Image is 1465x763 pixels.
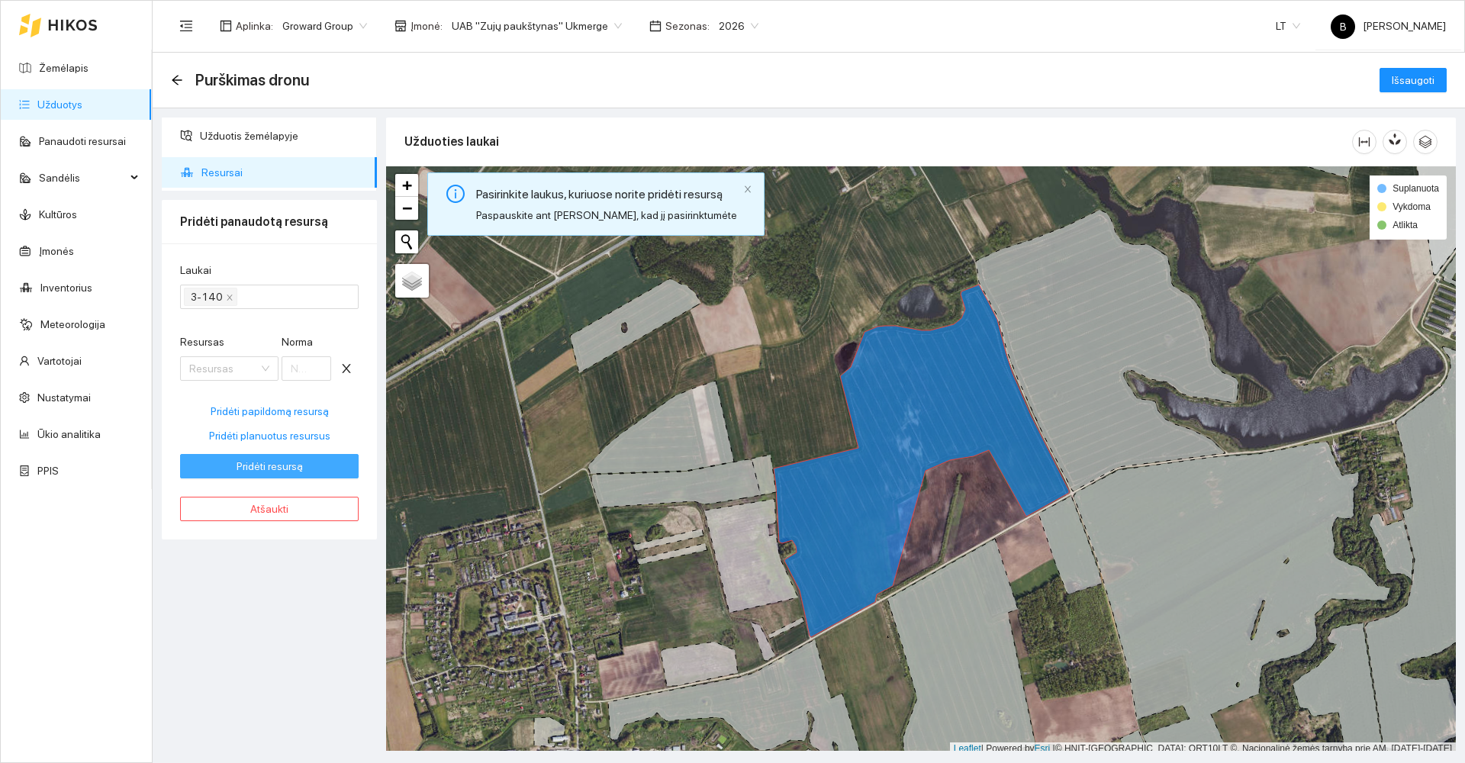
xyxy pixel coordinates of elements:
[250,501,288,517] span: Atšaukti
[282,356,331,381] input: Norma
[1353,136,1376,148] span: column-width
[201,157,365,188] span: Resursai
[180,497,359,521] button: Atšaukti
[1352,130,1376,154] button: column-width
[1331,20,1446,32] span: [PERSON_NAME]
[39,62,89,74] a: Žemėlapis
[743,185,752,194] span: close
[211,403,329,420] span: Pridėti papildomą resursą
[1053,743,1055,754] span: |
[179,19,193,33] span: menu-fold
[446,185,465,203] span: info-circle
[404,120,1352,163] div: Užduoties laukai
[1393,220,1418,230] span: Atlikta
[950,742,1456,755] div: | Powered by © HNIT-[GEOGRAPHIC_DATA]; ORT10LT ©, Nacionalinė žemės tarnyba prie AM, [DATE]-[DATE]
[200,121,365,151] span: Užduotis žemėlapyje
[40,282,92,294] a: Inventorius
[1340,14,1347,39] span: B
[1393,201,1431,212] span: Vykdoma
[1392,72,1434,89] span: Išsaugoti
[743,185,752,195] button: close
[1393,183,1439,194] span: Suplanuota
[39,208,77,221] a: Kultūros
[1276,14,1300,37] span: LT
[180,399,359,423] button: Pridėti papildomą resursą
[180,334,224,350] label: Resursas
[171,74,183,86] span: arrow-left
[282,334,313,350] label: Norma
[37,355,82,367] a: Vartotojai
[37,428,101,440] a: Ūkio analitika
[452,14,622,37] span: UAB "Zujų paukštynas" Ukmerge
[171,74,183,87] div: Atgal
[395,197,418,220] a: Zoom out
[476,207,737,224] div: Paspauskite ant [PERSON_NAME], kad jį pasirinktumėte
[335,362,358,375] span: close
[39,163,126,193] span: Sandėlis
[237,458,303,475] span: Pridėti resursą
[954,743,981,754] a: Leaflet
[395,174,418,197] a: Zoom in
[189,357,259,380] input: Resursas
[226,294,233,302] span: close
[37,98,82,111] a: Užduotys
[184,288,237,306] span: 3-140
[411,18,443,34] span: Įmonė :
[220,20,232,32] span: layout
[171,11,201,41] button: menu-fold
[40,318,105,330] a: Meteorologija
[1380,68,1447,92] button: Išsaugoti
[395,230,418,253] button: Initiate a new search
[39,245,74,257] a: Įmonės
[180,454,359,478] button: Pridėti resursą
[1035,743,1051,754] a: Esri
[394,20,407,32] span: shop
[476,185,737,204] div: Pasirinkite laukus, kuriuose norite pridėti resursą
[665,18,710,34] span: Sezonas :
[37,391,91,404] a: Nustatymai
[191,288,223,305] span: 3-140
[402,175,412,195] span: +
[649,20,662,32] span: calendar
[180,423,359,448] button: Pridėti planuotus resursus
[195,68,309,92] span: Purškimas dronu
[37,465,59,477] a: PPIS
[282,14,367,37] span: Groward Group
[39,135,126,147] a: Panaudoti resursai
[180,262,211,278] label: Laukai
[209,427,330,444] span: Pridėti planuotus resursus
[395,264,429,298] a: Layers
[402,198,412,217] span: −
[334,356,359,381] button: close
[236,18,273,34] span: Aplinka :
[719,14,758,37] span: 2026
[180,200,359,243] div: Pridėti panaudotą resursą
